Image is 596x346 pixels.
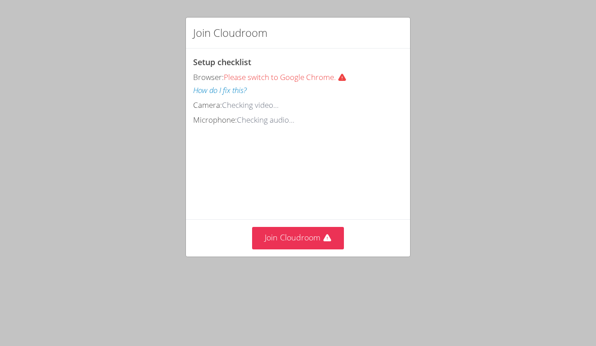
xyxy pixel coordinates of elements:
span: Please switch to Google Chrome. [224,72,354,82]
span: Setup checklist [193,57,251,67]
button: Join Cloudroom [252,227,344,249]
h2: Join Cloudroom [193,25,267,41]
span: Camera: [193,100,222,110]
span: Checking audio... [237,115,294,125]
span: Checking video... [222,100,279,110]
button: How do I fix this? [193,84,247,97]
span: Browser: [193,72,224,82]
span: Microphone: [193,115,237,125]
